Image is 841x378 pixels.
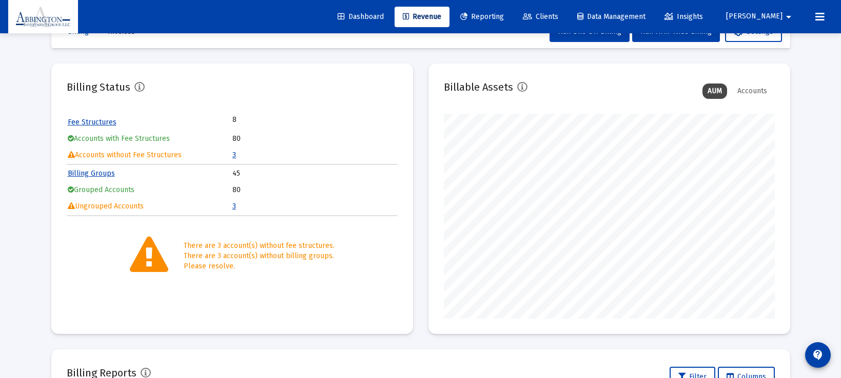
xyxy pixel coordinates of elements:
[577,12,646,21] span: Data Management
[68,182,232,198] td: Grouped Accounts
[232,115,315,125] td: 8
[232,131,397,146] td: 80
[726,12,783,21] span: [PERSON_NAME]
[732,83,772,99] div: Accounts
[184,261,335,271] div: Please resolve.
[16,7,70,27] img: Dashboard
[329,7,392,27] a: Dashboard
[232,151,236,159] a: 3
[460,12,504,21] span: Reporting
[184,241,335,251] div: There are 3 account(s) without fee structures.
[515,7,566,27] a: Clients
[232,182,397,198] td: 80
[68,199,232,214] td: Ungrouped Accounts
[702,83,727,99] div: AUM
[338,12,384,21] span: Dashboard
[68,169,115,178] a: Billing Groups
[67,79,130,95] h2: Billing Status
[523,12,558,21] span: Clients
[68,118,116,127] a: Fee Structures
[656,7,711,27] a: Insights
[444,79,513,95] h2: Billable Assets
[184,251,335,261] div: There are 3 account(s) without billing groups.
[395,7,449,27] a: Revenue
[664,12,703,21] span: Insights
[232,166,397,181] td: 45
[714,6,807,27] button: [PERSON_NAME]
[403,12,441,21] span: Revenue
[734,27,773,36] span: Settings
[783,7,795,27] mat-icon: arrow_drop_down
[68,148,232,163] td: Accounts without Fee Structures
[812,349,824,361] mat-icon: contact_support
[569,7,654,27] a: Data Management
[232,202,236,211] a: 3
[452,7,512,27] a: Reporting
[68,131,232,146] td: Accounts with Fee Structures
